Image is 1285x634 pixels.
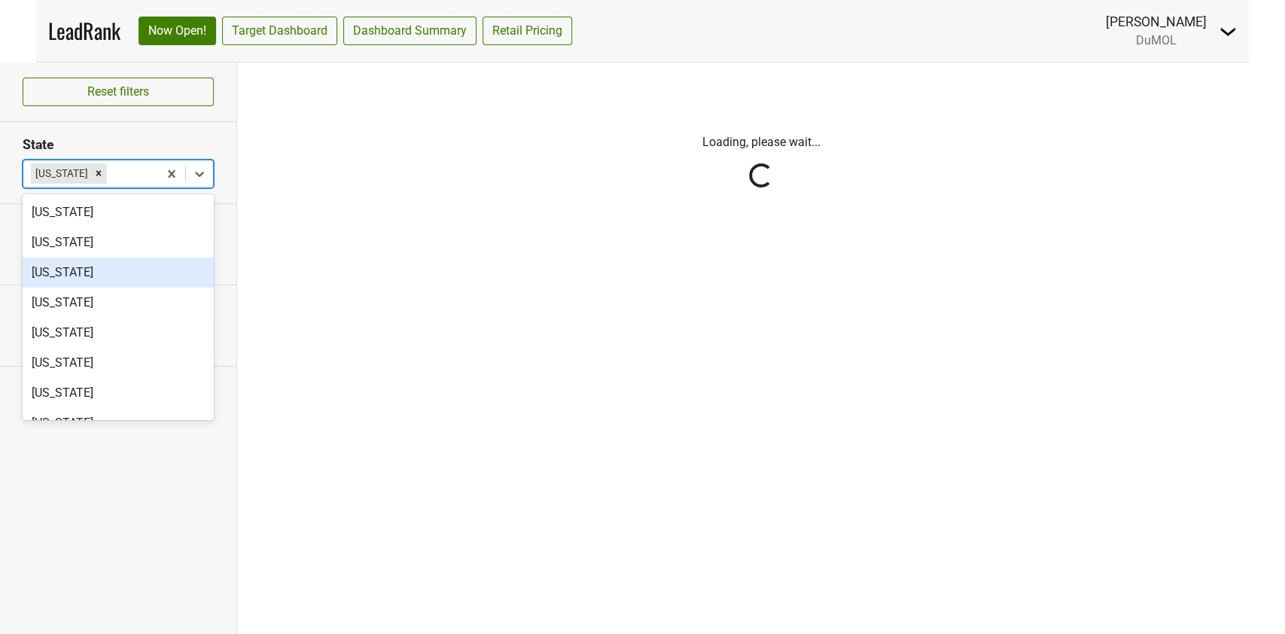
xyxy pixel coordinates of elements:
[23,137,214,153] h3: State
[23,318,214,348] div: [US_STATE]
[23,408,214,438] div: [US_STATE]
[31,163,90,183] div: [US_STATE]
[48,15,120,47] a: LeadRank
[23,197,214,227] div: [US_STATE]
[23,227,214,258] div: [US_STATE]
[343,17,477,45] a: Dashboard Summary
[23,78,214,106] button: Reset filters
[139,17,216,45] a: Now Open!
[222,17,337,45] a: Target Dashboard
[1219,23,1237,41] img: Dropdown Menu
[23,348,214,378] div: [US_STATE]
[23,288,214,318] div: [US_STATE]
[23,258,214,288] div: [US_STATE]
[1106,12,1207,32] div: [PERSON_NAME]
[90,163,107,183] div: Remove Connecticut
[1136,33,1177,47] span: DuMOL
[23,378,214,408] div: [US_STATE]
[483,17,572,45] a: Retail Pricing
[343,133,1179,151] p: Loading, please wait...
